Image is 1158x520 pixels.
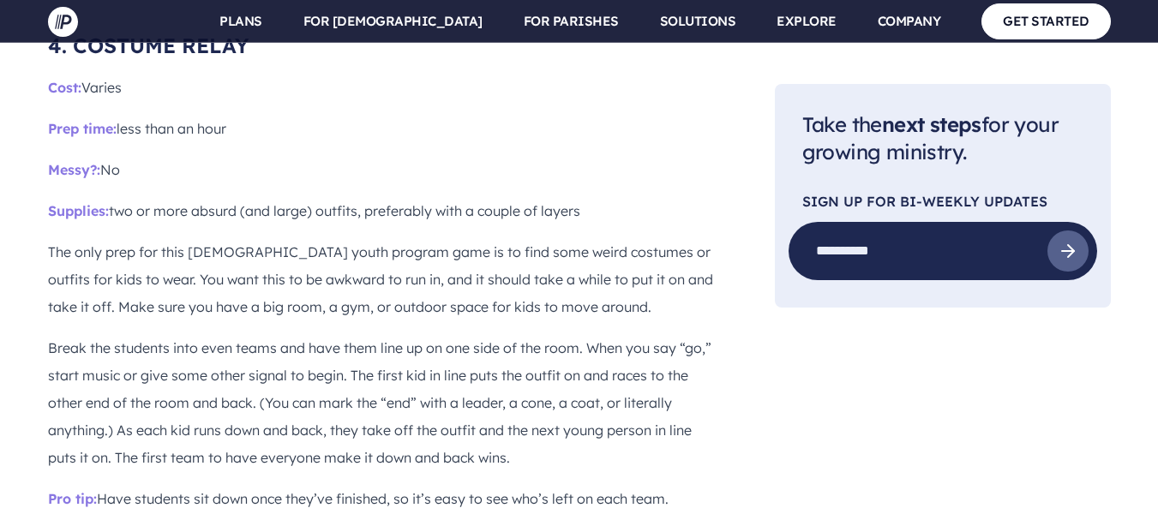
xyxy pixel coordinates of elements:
span: Prep time: [48,120,117,137]
span: Messy?: [48,161,100,178]
span: next steps [882,111,981,137]
p: No [48,156,720,183]
span: Cost: [48,79,81,96]
span: Supplies: [48,202,109,219]
span: 4. COSTUME RELAY [48,33,249,58]
a: GET STARTED [981,3,1111,39]
p: Varies [48,74,720,101]
p: two or more absurd (and large) outfits, preferably with a couple of layers [48,197,720,224]
p: The only prep for this [DEMOGRAPHIC_DATA] youth program game is to find some weird costumes or ou... [48,238,720,320]
span: Pro tip: [48,490,97,507]
p: SIGN UP FOR Bi-Weekly Updates [802,195,1083,209]
p: Break the students into even teams and have them line up on one side of the room. When you say “g... [48,334,720,471]
p: Have students sit down once they’ve finished, so it’s easy to see who’s left on each team. [48,485,720,512]
p: less than an hour [48,115,720,142]
span: Take the for your growing ministry. [802,111,1059,165]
